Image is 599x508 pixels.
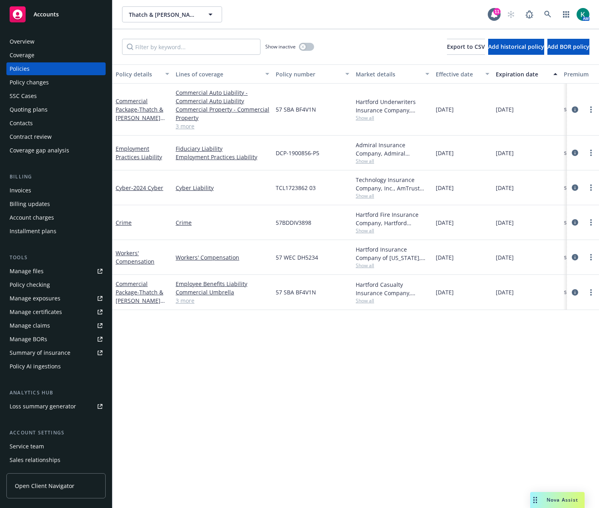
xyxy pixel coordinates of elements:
span: Nova Assist [547,496,578,503]
a: Policy checking [6,278,106,291]
span: Open Client Navigator [15,482,74,490]
a: 3 more [176,296,269,305]
a: Commercial Umbrella [176,288,269,296]
div: Policy number [276,70,341,78]
div: Billing updates [10,198,50,210]
div: Billing [6,173,106,181]
span: - 2024 Cyber [131,184,163,192]
a: Commercial Auto Liability - Commercial Auto Liability [176,88,269,105]
button: Market details [353,64,433,84]
span: Show inactive [265,43,296,50]
a: Overview [6,35,106,48]
span: Accounts [34,11,59,18]
button: Lines of coverage [172,64,272,84]
div: Technology Insurance Company, Inc., AmTrust Financial Services [356,176,429,192]
a: Commercial Property - Commercial Property [176,105,269,122]
a: 3 more [176,122,269,130]
a: Workers' Compensation [176,253,269,262]
div: Installment plans [10,225,56,238]
a: Policy AI ingestions [6,360,106,373]
div: Account settings [6,429,106,437]
span: [DATE] [436,218,454,227]
a: more [586,105,596,114]
span: [DATE] [436,288,454,296]
span: Show all [356,158,429,164]
div: Summary of insurance [10,346,70,359]
div: Overview [10,35,34,48]
span: [DATE] [436,105,454,114]
div: Policies [10,62,30,75]
a: Employment Practices Liability [176,153,269,161]
a: Installment plans [6,225,106,238]
input: Filter by keyword... [122,39,260,55]
a: Cyber Liability [176,184,269,192]
span: Add BOR policy [547,43,589,50]
a: Employee Benefits Liability [176,280,269,288]
span: [DATE] [496,149,514,157]
a: Invoices [6,184,106,197]
button: Policy details [112,64,172,84]
div: Hartford Insurance Company of [US_STATE], Hartford Insurance Group [356,245,429,262]
div: Effective date [436,70,481,78]
button: Nova Assist [530,492,585,508]
div: Expiration date [496,70,549,78]
div: Hartford Fire Insurance Company, Hartford Insurance Group [356,210,429,227]
a: Crime [176,218,269,227]
a: Contract review [6,130,106,143]
div: Manage files [10,265,44,278]
div: Manage exposures [10,292,60,305]
div: Account charges [10,211,54,224]
a: Workers' Compensation [116,249,154,265]
a: Billing updates [6,198,106,210]
div: SSC Cases [10,90,37,102]
a: Loss summary generator [6,400,106,413]
div: Policy AI ingestions [10,360,61,373]
a: SSC Cases [6,90,106,102]
div: Quoting plans [10,103,48,116]
a: Policy changes [6,76,106,89]
div: Invoices [10,184,31,197]
div: Market details [356,70,421,78]
a: Policies [6,62,106,75]
a: Manage claims [6,319,106,332]
div: Service team [10,440,44,453]
a: circleInformation [570,105,580,114]
button: Expiration date [493,64,561,84]
span: 57 SBA BF4V1N [276,288,316,296]
a: more [586,183,596,192]
div: Tools [6,254,106,262]
span: 57 WEC DH5234 [276,253,318,262]
a: circleInformation [570,183,580,192]
div: Contract review [10,130,52,143]
span: Manage exposures [6,292,106,305]
a: Cyber [116,184,163,192]
div: Drag to move [530,492,540,508]
div: Premium [564,70,597,78]
img: photo [577,8,589,21]
a: Report a Bug [521,6,537,22]
div: Coverage [10,49,34,62]
a: Service team [6,440,106,453]
div: 11 [493,8,501,15]
div: Policy changes [10,76,49,89]
a: Summary of insurance [6,346,106,359]
span: Show all [356,227,429,234]
span: Add historical policy [488,43,544,50]
div: Manage BORs [10,333,47,346]
div: Coverage gap analysis [10,144,69,157]
span: - Thatch & [PERSON_NAME] LLP [116,106,165,130]
span: [DATE] [496,218,514,227]
span: Show all [356,262,429,269]
a: Manage certificates [6,306,106,318]
div: Loss summary generator [10,400,76,413]
a: more [586,252,596,262]
a: Sales relationships [6,454,106,466]
a: more [586,218,596,227]
a: Coverage [6,49,106,62]
a: Switch app [558,6,574,22]
div: Admiral Insurance Company, Admiral Insurance Group ([PERSON_NAME] Corporation), RT Specialty Insu... [356,141,429,158]
a: Employment Practices Liability [116,145,162,161]
a: Commercial Package [116,280,163,313]
a: Account charges [6,211,106,224]
span: Show all [356,297,429,304]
